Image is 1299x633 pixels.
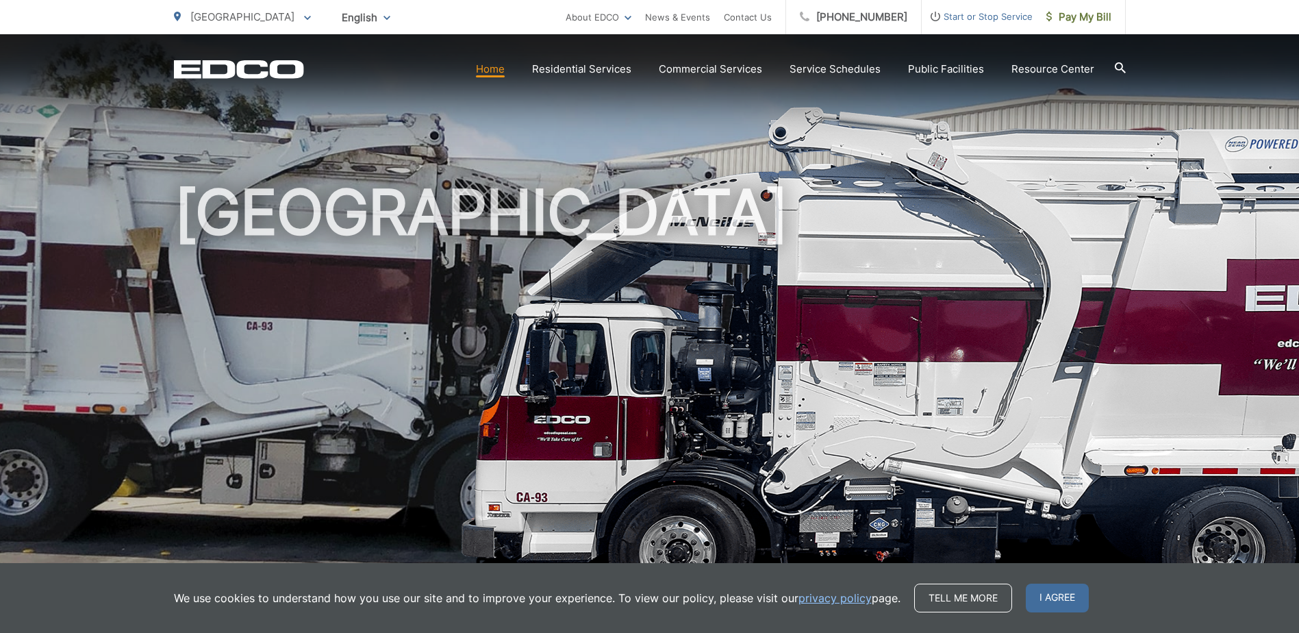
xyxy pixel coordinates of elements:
[645,9,710,25] a: News & Events
[190,10,294,23] span: [GEOGRAPHIC_DATA]
[790,61,881,77] a: Service Schedules
[174,178,1126,612] h1: [GEOGRAPHIC_DATA]
[174,590,900,606] p: We use cookies to understand how you use our site and to improve your experience. To view our pol...
[1046,9,1111,25] span: Pay My Bill
[566,9,631,25] a: About EDCO
[532,61,631,77] a: Residential Services
[476,61,505,77] a: Home
[798,590,872,606] a: privacy policy
[331,5,401,29] span: English
[914,584,1012,612] a: Tell me more
[1026,584,1089,612] span: I agree
[1011,61,1094,77] a: Resource Center
[659,61,762,77] a: Commercial Services
[174,60,304,79] a: EDCD logo. Return to the homepage.
[908,61,984,77] a: Public Facilities
[724,9,772,25] a: Contact Us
